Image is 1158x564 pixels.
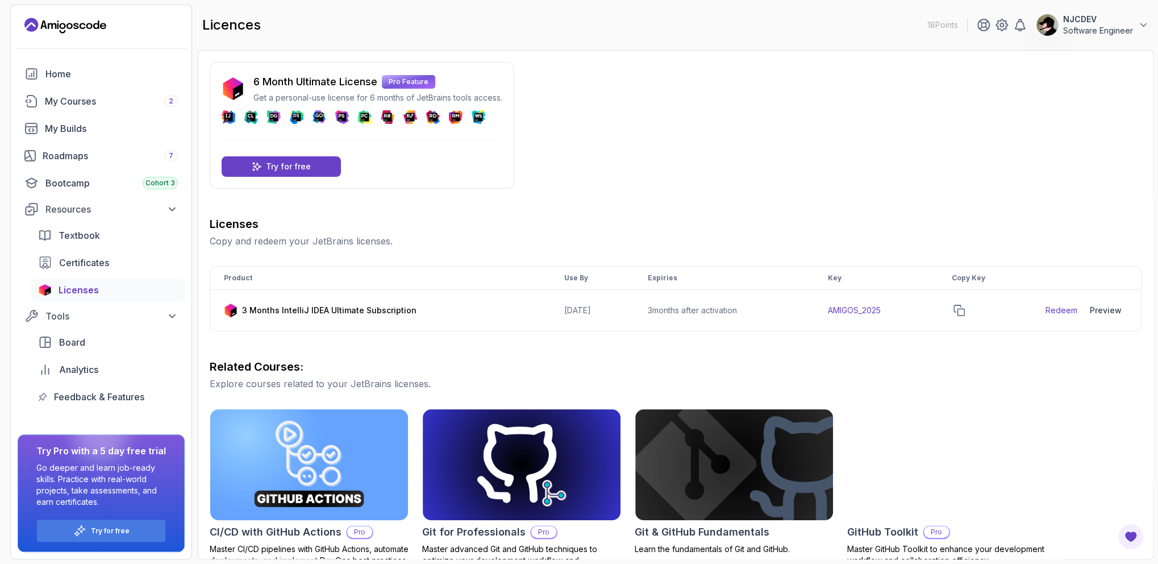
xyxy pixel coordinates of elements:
[36,462,166,508] p: Go deeper and learn job-ready skills. Practice with real-world projects, take assessments, and ea...
[924,526,949,538] p: Pro
[45,67,178,81] div: Home
[31,331,185,354] a: board
[222,77,244,100] img: jetbrains icon
[210,359,1142,375] h3: Related Courses:
[938,267,1032,290] th: Copy Key
[635,544,834,555] p: Learn the fundamentals of Git and GitHub.
[847,524,918,540] h2: GitHub Toolkit
[45,122,178,135] div: My Builds
[634,290,814,331] td: 3 months after activation
[91,526,130,536] a: Try for free
[18,144,185,167] a: roadmaps
[222,156,341,177] a: Try for free
[45,176,178,190] div: Bootcamp
[59,335,85,349] span: Board
[927,19,958,31] p: 18 Points
[202,16,261,34] h2: licences
[210,234,1142,248] p: Copy and redeem your JetBrains licenses.
[422,524,526,540] h2: Git for Professionals
[253,74,377,90] p: 6 Month Ultimate License
[169,97,173,106] span: 2
[1036,14,1058,36] img: user profile image
[423,409,620,520] img: Git for Professionals card
[45,309,178,323] div: Tools
[210,267,551,290] th: Product
[59,256,109,269] span: Certificates
[1063,14,1133,25] p: NJCDEV
[551,267,634,290] th: Use By
[266,161,311,172] p: Try for free
[382,75,435,89] p: Pro Feature
[210,409,408,520] img: CI/CD with GitHub Actions card
[814,267,938,290] th: Key
[635,524,769,540] h2: Git & GitHub Fundamentals
[224,304,238,317] img: jetbrains icon
[18,306,185,326] button: Tools
[45,94,178,108] div: My Courses
[31,358,185,381] a: analytics
[31,279,185,301] a: licenses
[59,229,100,242] span: Textbook
[145,179,175,188] span: Cohort 3
[54,390,144,404] span: Feedback & Features
[31,224,185,247] a: textbook
[18,199,185,219] button: Resources
[814,290,938,331] td: AMIGOS_2025
[848,409,1045,520] img: GitHub Toolkit card
[36,519,166,542] button: Try for free
[18,90,185,113] a: courses
[18,117,185,140] a: builds
[635,409,834,555] a: Git & GitHub Fundamentals cardGit & GitHub FundamentalsLearn the fundamentals of Git and GitHub.
[31,251,185,274] a: certificates
[1045,305,1077,316] a: Redeem
[253,92,502,103] p: Get a personal-use license for 6 months of JetBrains tools access.
[347,526,372,538] p: Pro
[635,409,833,520] img: Git & GitHub Fundamentals card
[45,202,178,216] div: Resources
[531,526,556,538] p: Pro
[24,16,106,35] a: Landing page
[43,149,178,163] div: Roadmaps
[210,524,341,540] h2: CI/CD with GitHub Actions
[59,283,99,297] span: Licenses
[59,363,98,376] span: Analytics
[1084,299,1127,322] button: Preview
[169,151,173,160] span: 7
[1036,14,1149,36] button: user profile imageNJCDEVSoftware Engineer
[18,172,185,194] a: bootcamp
[634,267,814,290] th: Expiries
[1090,305,1122,316] div: Preview
[210,216,1142,232] h3: Licenses
[1063,25,1133,36] p: Software Engineer
[1117,523,1144,550] button: Open Feedback Button
[210,377,1142,391] p: Explore courses related to your JetBrains licenses.
[18,63,185,85] a: home
[38,284,52,296] img: jetbrains icon
[951,302,967,318] button: copy-button
[31,385,185,408] a: feedback
[551,290,634,331] td: [DATE]
[242,305,416,316] p: 3 Months IntelliJ IDEA Ultimate Subscription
